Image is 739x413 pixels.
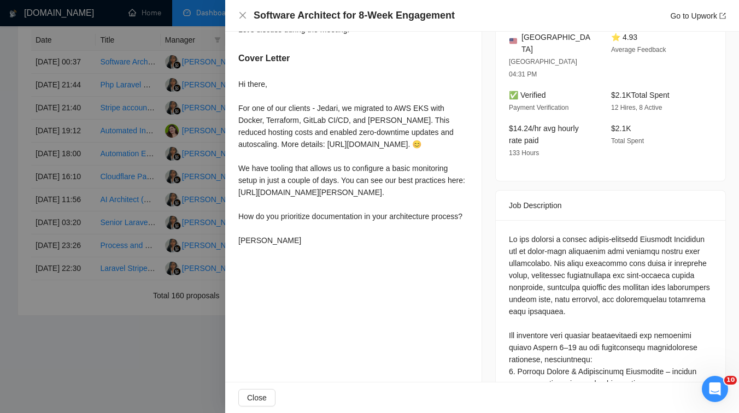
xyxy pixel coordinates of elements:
div: Hi there, For one of our clients - Jedari, we migrated to AWS EKS with Docker, Terraform, GitLab ... [238,78,468,246]
span: 12 Hires, 8 Active [611,104,662,111]
span: Close [247,392,267,404]
span: [GEOGRAPHIC_DATA] 04:31 PM [509,58,577,78]
span: 133 Hours [509,149,539,157]
span: $14.24/hr avg hourly rate paid [509,124,579,145]
img: 🇺🇸 [509,37,517,45]
h5: Cover Letter [238,52,290,65]
iframe: Intercom live chat [702,376,728,402]
span: Total Spent [611,137,644,145]
h4: Software Architect for 8-Week Engagement [254,9,455,22]
span: $2.1K Total Spent [611,91,670,99]
span: ✅ Verified [509,91,546,99]
span: ⭐ 4.93 [611,33,637,42]
button: Close [238,389,275,406]
span: Payment Verification [509,104,568,111]
span: Average Feedback [611,46,666,54]
span: 10 [724,376,737,385]
div: Job Description [509,191,712,220]
span: $2.1K [611,124,631,133]
span: close [238,11,247,20]
span: [GEOGRAPHIC_DATA] [521,31,594,55]
button: Close [238,11,247,20]
span: export [719,13,726,19]
a: Go to Upworkexport [670,11,726,20]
